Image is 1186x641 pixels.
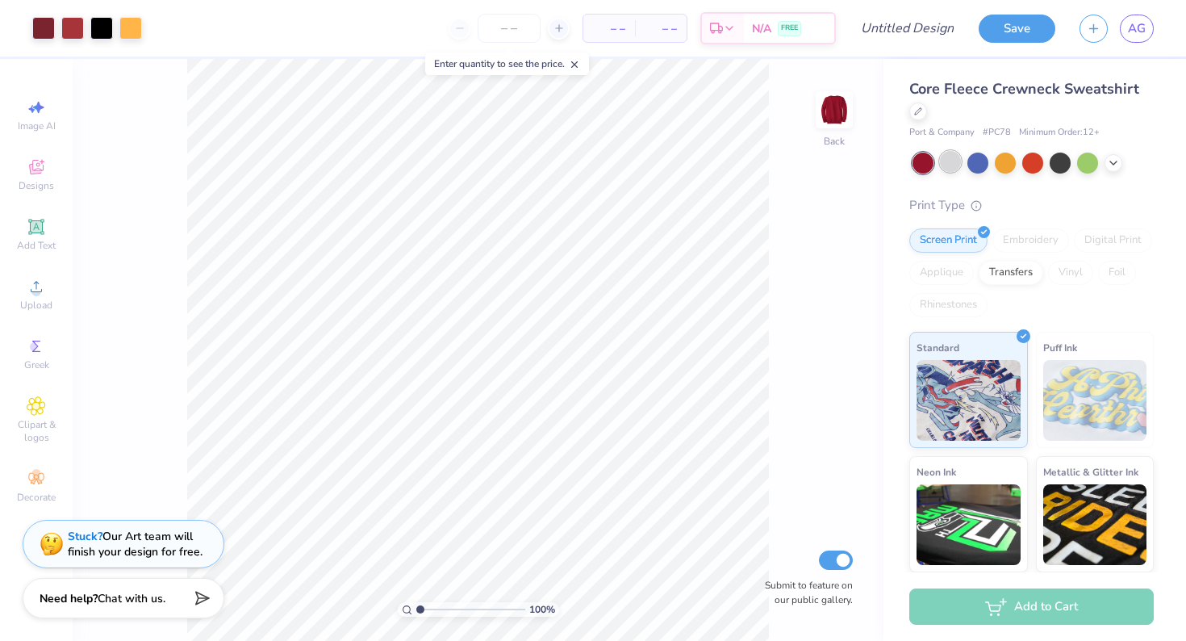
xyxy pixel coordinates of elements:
div: Transfers [979,261,1043,285]
span: Chat with us. [98,591,165,606]
span: 100 % [529,602,555,617]
span: – – [593,20,625,37]
span: Decorate [17,491,56,504]
strong: Need help? [40,591,98,606]
span: Add Text [17,239,56,252]
div: Rhinestones [909,293,988,317]
span: # PC78 [983,126,1011,140]
span: Minimum Order: 12 + [1019,126,1100,140]
div: Embroidery [992,228,1069,253]
span: AG [1128,19,1146,38]
div: Screen Print [909,228,988,253]
span: Image AI [18,119,56,132]
span: Greek [24,358,49,371]
div: Applique [909,261,974,285]
span: Port & Company [909,126,975,140]
span: N/A [752,20,771,37]
span: Core Fleece Crewneck Sweatshirt [909,79,1139,98]
img: Metallic & Glitter Ink [1043,484,1147,565]
div: Our Art team will finish your design for free. [68,529,203,559]
span: FREE [781,23,798,34]
img: Standard [917,360,1021,441]
img: Back [818,94,850,126]
div: Back [824,134,845,149]
a: AG [1120,15,1154,43]
span: Metallic & Glitter Ink [1043,463,1138,480]
span: Neon Ink [917,463,956,480]
span: Puff Ink [1043,339,1077,356]
div: Enter quantity to see the price. [425,52,589,75]
div: Digital Print [1074,228,1152,253]
strong: Stuck? [68,529,102,544]
span: Standard [917,339,959,356]
img: Puff Ink [1043,360,1147,441]
div: Vinyl [1048,261,1093,285]
label: Submit to feature on our public gallery. [756,578,853,607]
button: Save [979,15,1055,43]
input: Untitled Design [848,12,967,44]
span: Designs [19,179,54,192]
img: Neon Ink [917,484,1021,565]
div: Foil [1098,261,1136,285]
span: Clipart & logos [8,418,65,444]
span: – – [645,20,677,37]
div: Print Type [909,196,1154,215]
input: – – [478,14,541,43]
span: Upload [20,299,52,312]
